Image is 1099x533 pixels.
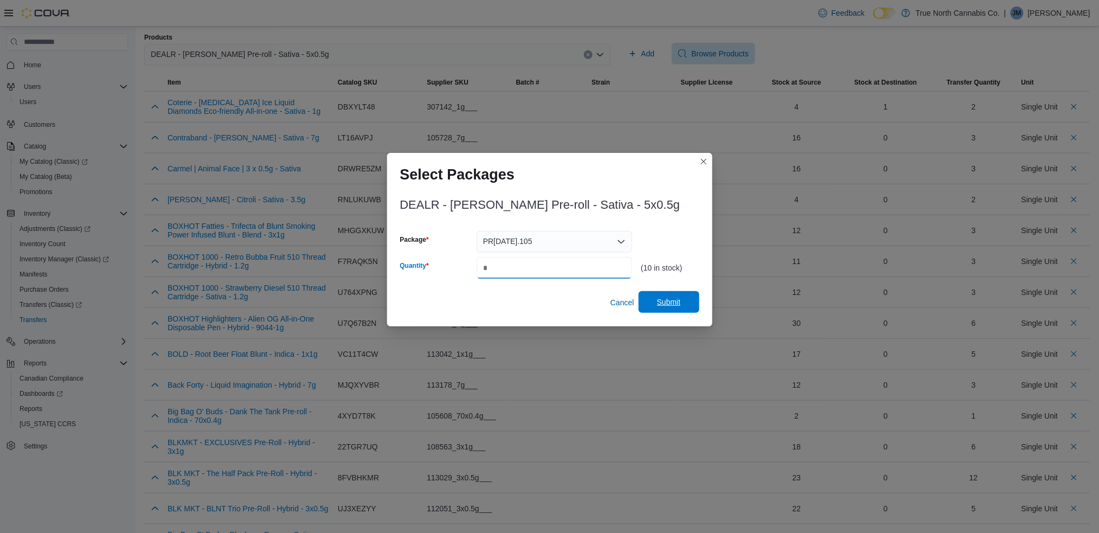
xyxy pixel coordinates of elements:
[400,261,429,270] label: Quantity
[697,155,710,168] button: Closes this modal window
[610,297,634,308] span: Cancel
[400,235,429,244] label: Package
[641,264,699,272] div: (10 in stock)
[606,292,639,313] button: Cancel
[617,237,626,246] button: Open list of options
[400,198,680,211] h3: DEALR - [PERSON_NAME] Pre-roll - Sativa - 5x0.5g
[483,235,532,248] span: PR[DATE].105
[657,297,681,307] span: Submit
[639,291,699,313] button: Submit
[400,166,515,183] h1: Select Packages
